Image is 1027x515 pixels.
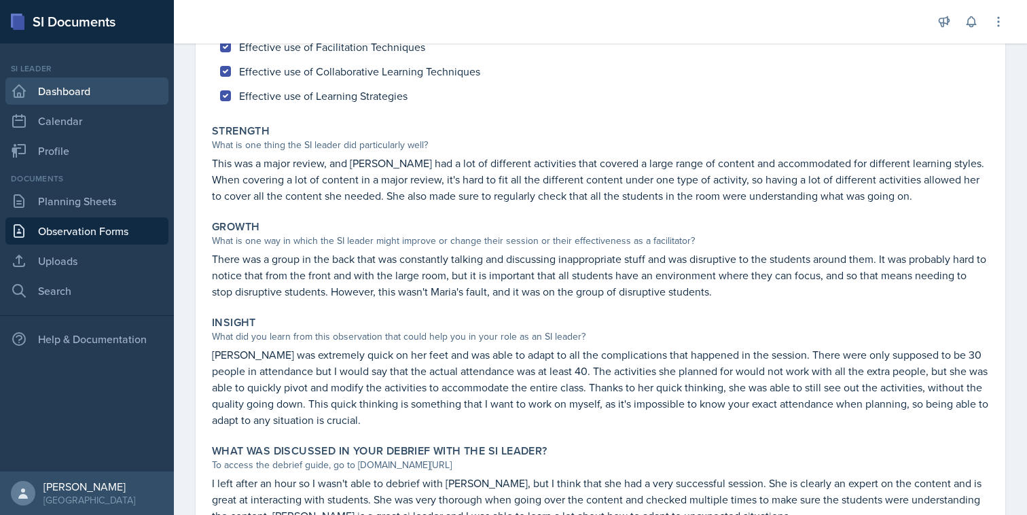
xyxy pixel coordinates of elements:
div: Si leader [5,63,168,75]
a: Search [5,277,168,304]
div: [PERSON_NAME] [43,480,135,493]
div: To access the debrief guide, go to [DOMAIN_NAME][URL] [212,458,989,472]
a: Planning Sheets [5,188,168,215]
label: Strength [212,124,270,138]
a: Calendar [5,107,168,135]
a: Observation Forms [5,217,168,245]
p: This was a major review, and [PERSON_NAME] had a lot of different activities that covered a large... [212,155,989,204]
a: Uploads [5,247,168,274]
p: There was a group in the back that was constantly talking and discussing inappropriate stuff and ... [212,251,989,300]
p: [PERSON_NAME] was extremely quick on her feet and was able to adapt to all the complications that... [212,347,989,428]
a: Dashboard [5,77,168,105]
div: [GEOGRAPHIC_DATA] [43,493,135,507]
a: Profile [5,137,168,164]
label: What was discussed in your debrief with the SI Leader? [212,444,547,458]
div: Documents [5,173,168,185]
label: Insight [212,316,256,330]
div: What is one thing the SI leader did particularly well? [212,138,989,152]
label: Growth [212,220,259,234]
div: Help & Documentation [5,325,168,353]
div: What is one way in which the SI leader might improve or change their session or their effectivene... [212,234,989,248]
div: What did you learn from this observation that could help you in your role as an SI leader? [212,330,989,344]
